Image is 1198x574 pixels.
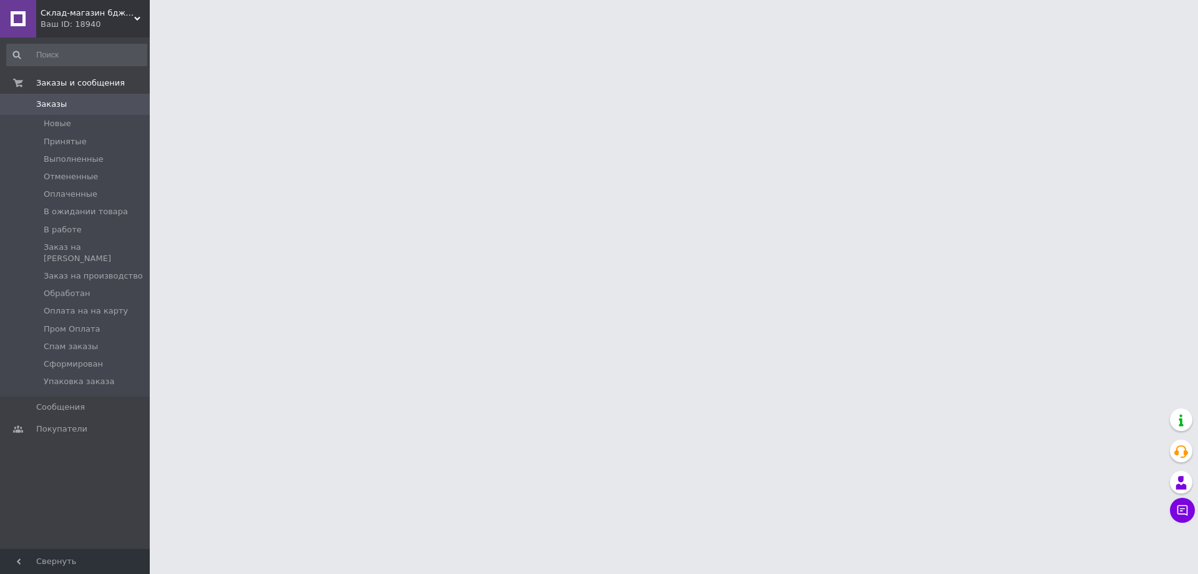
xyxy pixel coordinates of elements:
[44,154,104,165] span: Выполненные
[41,7,134,19] span: Склад-магазин бджільництва МедоПром
[44,376,114,387] span: Упаковка заказа
[44,242,146,264] span: Заказ на [PERSON_NAME]
[44,270,143,282] span: Заказ на производство
[44,288,90,299] span: Обработан
[44,189,97,200] span: Оплаченные
[36,77,125,89] span: Заказы и сообщения
[1170,498,1195,523] button: Чат с покупателем
[44,224,82,235] span: В работе
[44,359,103,370] span: Сформирован
[44,136,87,147] span: Принятые
[44,171,98,182] span: Отмененные
[44,118,71,129] span: Новые
[41,19,150,30] div: Ваш ID: 18940
[44,206,128,217] span: В ожидании товара
[44,324,100,335] span: Пром Оплата
[36,423,87,435] span: Покупатели
[6,44,147,66] input: Поиск
[36,99,67,110] span: Заказы
[36,402,85,413] span: Сообщения
[44,305,128,317] span: Оплата на на карту
[44,341,98,352] span: Спам заказы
